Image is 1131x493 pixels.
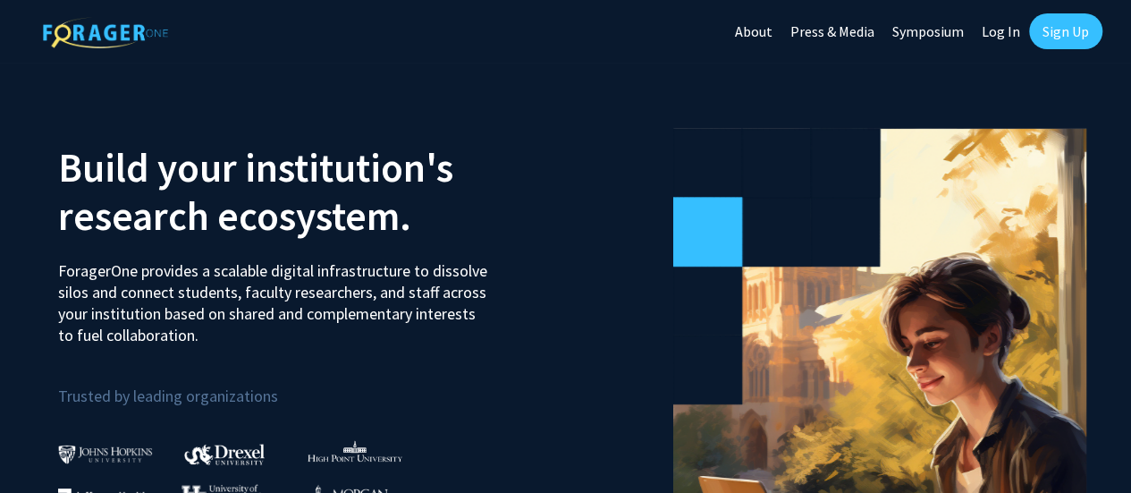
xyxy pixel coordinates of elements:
[13,412,76,480] iframe: Chat
[58,445,153,463] img: Johns Hopkins University
[184,444,265,464] img: Drexel University
[1029,13,1102,49] a: Sign Up
[58,143,553,240] h2: Build your institution's research ecosystem.
[58,361,553,410] p: Trusted by leading organizations
[308,440,402,462] img: High Point University
[43,17,168,48] img: ForagerOne Logo
[58,247,493,346] p: ForagerOne provides a scalable digital infrastructure to dissolve silos and connect students, fac...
